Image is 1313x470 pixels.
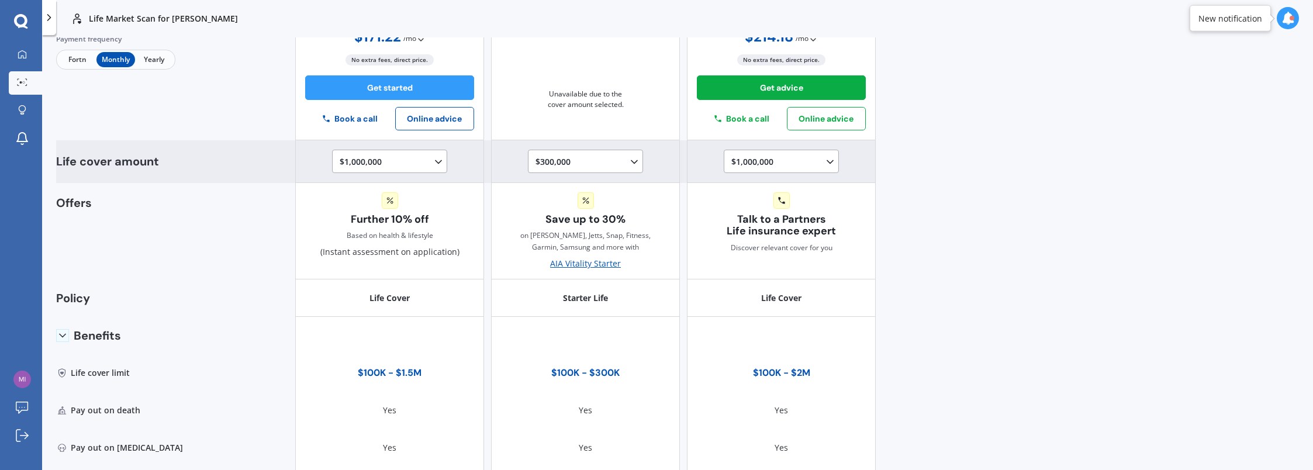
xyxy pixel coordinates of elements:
[731,242,832,254] span: Discover relevant cover for you
[56,354,184,392] div: Life cover limit
[545,213,626,226] span: Save up to 30%
[697,213,866,238] span: Talk to a Partners Life insurance expert
[383,442,396,454] div: Yes
[535,155,640,169] div: $300,000
[70,12,84,26] img: life.f720d6a2d7cdcd3ad642.svg
[551,367,620,379] div: $100K - $300K
[775,405,788,416] div: Yes
[13,371,31,388] img: c4ea219352c2dda5c795d39c0006019b
[737,54,825,65] span: No extra fees, direct price.
[491,279,680,317] div: Starter Life
[796,33,808,44] span: / mo
[320,192,459,258] div: (Instant assessment on application)
[579,405,592,416] div: Yes
[787,107,866,130] button: Online advice
[56,140,184,183] div: Life cover amount
[697,75,866,100] button: Get advice
[501,230,670,253] span: on [PERSON_NAME], Jetts, Snap, Fitness, Garmin, Samsung and more with
[295,279,484,317] div: Life Cover
[56,279,184,317] div: Policy
[56,442,68,454] img: Pay out on terminal illness
[550,258,621,269] div: AIA Vitality Starter
[305,109,395,128] button: Book a call
[89,13,238,25] p: Life Market Scan for [PERSON_NAME]
[354,29,401,45] span: $ 171.22
[351,213,429,226] span: Further 10% off
[395,107,474,130] button: Online advice
[527,89,644,110] span: Unavailable due to the cover amount selected.
[56,429,184,466] div: Pay out on [MEDICAL_DATA]
[56,405,68,416] img: Pay out on death
[687,279,876,317] div: Life Cover
[56,197,184,280] div: Offers
[56,367,68,379] img: Life cover limit
[403,33,416,44] span: / mo
[135,52,173,67] span: Yearly
[345,54,434,65] span: No extra fees, direct price.
[58,52,96,67] span: Fortn
[96,52,134,67] span: Monthly
[697,109,787,128] button: Book a call
[56,392,184,429] div: Pay out on death
[745,29,793,45] span: $ 214.18
[1198,12,1262,24] div: New notification
[56,317,184,354] div: Benefits
[347,230,433,241] div: Based on health & lifestyle
[56,33,175,45] div: Payment frequency
[383,405,396,416] div: Yes
[305,75,474,100] button: Get started
[358,367,421,379] div: $100K - $1.5M
[340,155,444,169] div: $1,000,000
[775,442,788,454] div: Yes
[579,442,592,454] div: Yes
[731,155,836,169] div: $1,000,000
[753,367,810,379] div: $100K - $2M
